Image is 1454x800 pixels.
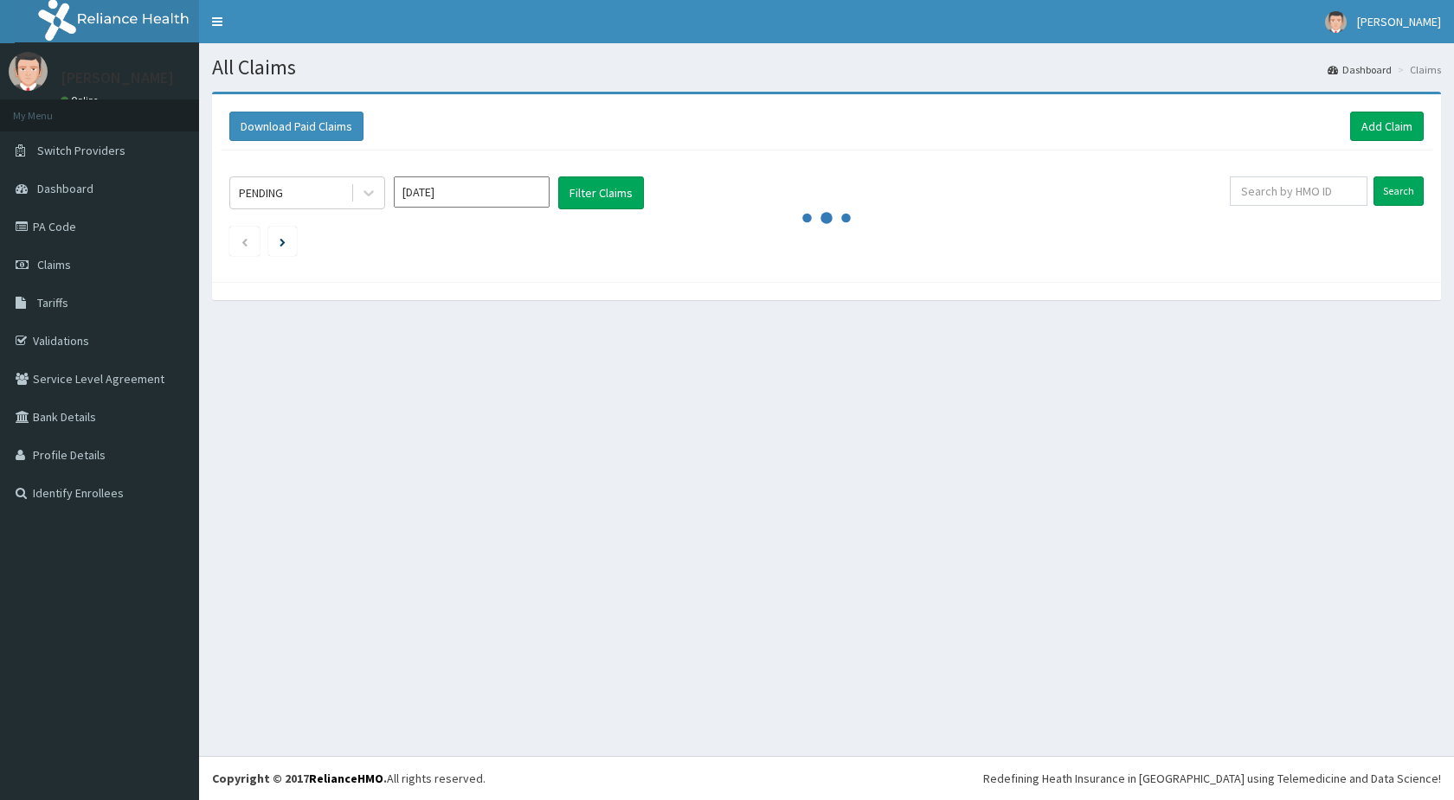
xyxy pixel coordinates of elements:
img: User Image [9,52,48,91]
div: Redefining Heath Insurance in [GEOGRAPHIC_DATA] using Telemedicine and Data Science! [983,770,1441,787]
svg: audio-loading [801,192,852,244]
span: Dashboard [37,181,93,196]
button: Filter Claims [558,176,644,209]
li: Claims [1393,62,1441,77]
span: [PERSON_NAME] [1357,14,1441,29]
span: Tariffs [37,295,68,310]
span: Switch Providers [37,143,125,158]
input: Search by HMO ID [1230,176,1367,206]
span: Claims [37,257,71,272]
button: Download Paid Claims [229,112,363,141]
strong: Copyright © 2017 . [212,771,387,786]
footer: All rights reserved. [199,756,1454,800]
p: [PERSON_NAME] [61,70,174,86]
input: Search [1374,176,1424,206]
a: Dashboard [1328,62,1392,77]
a: Next page [280,234,286,249]
a: Previous page [241,234,248,249]
input: Select Month and Year [394,176,550,208]
h1: All Claims [212,56,1441,79]
a: RelianceHMO [309,771,383,786]
a: Add Claim [1350,112,1424,141]
img: User Image [1325,11,1347,33]
a: Online [61,94,102,106]
div: PENDING [239,184,283,202]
